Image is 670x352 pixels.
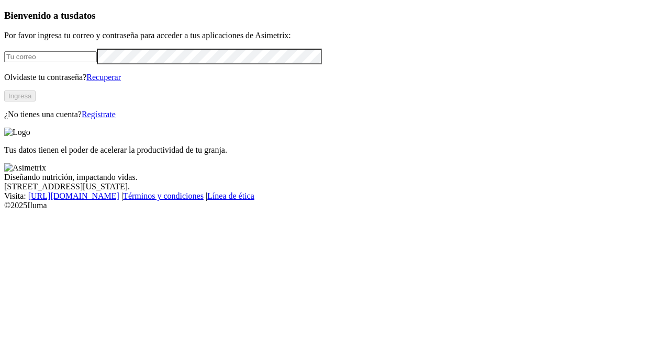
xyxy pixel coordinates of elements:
[4,173,666,182] div: Diseñando nutrición, impactando vidas.
[82,110,116,119] a: Regístrate
[86,73,121,82] a: Recuperar
[4,145,666,155] p: Tus datos tienen el poder de acelerar la productividad de tu granja.
[123,191,204,200] a: Términos y condiciones
[4,182,666,191] div: [STREET_ADDRESS][US_STATE].
[28,191,119,200] a: [URL][DOMAIN_NAME]
[73,10,96,21] span: datos
[4,10,666,21] h3: Bienvenido a tus
[4,201,666,210] div: © 2025 Iluma
[207,191,254,200] a: Línea de ética
[4,90,36,101] button: Ingresa
[4,73,666,82] p: Olvidaste tu contraseña?
[4,51,97,62] input: Tu correo
[4,163,46,173] img: Asimetrix
[4,128,30,137] img: Logo
[4,191,666,201] div: Visita : | |
[4,31,666,40] p: Por favor ingresa tu correo y contraseña para acceder a tus aplicaciones de Asimetrix:
[4,110,666,119] p: ¿No tienes una cuenta?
